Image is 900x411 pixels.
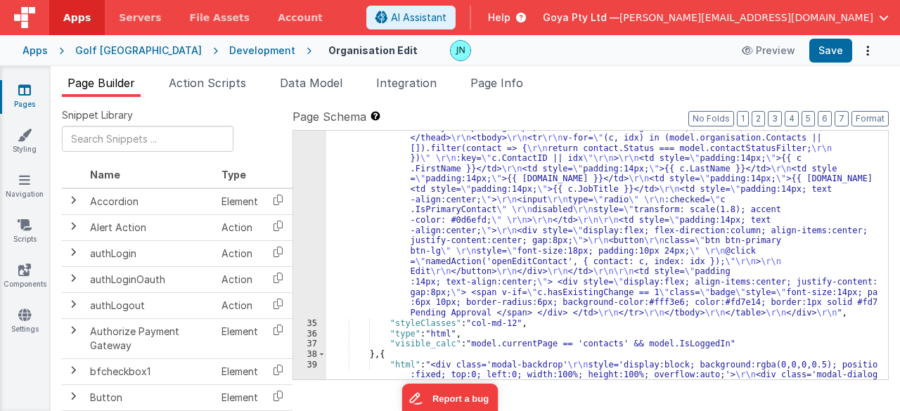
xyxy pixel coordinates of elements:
button: No Folds [688,111,734,126]
div: 37 [293,339,326,349]
button: Goya Pty Ltd — [PERSON_NAME][EMAIL_ADDRESS][DOMAIN_NAME] [543,11,889,25]
td: Accordion [84,188,216,215]
span: Integration [376,76,437,90]
button: 1 [737,111,749,126]
button: 5 [802,111,815,126]
button: Options [858,41,877,60]
span: Page Info [470,76,523,90]
button: Save [809,39,852,63]
td: authLoginOauth [84,266,216,292]
div: 35 [293,318,326,329]
td: Action [216,266,264,292]
h4: Organisation Edit [328,45,418,56]
td: Action [216,240,264,266]
button: 7 [835,111,849,126]
td: Alert Action [84,214,216,240]
td: bfcheckbox1 [84,358,216,384]
span: Name [90,169,120,181]
span: Help [488,11,510,25]
td: Element [216,384,264,410]
span: Page Builder [67,76,135,90]
td: Button [84,384,216,410]
input: Search Snippets ... [62,126,233,152]
span: Goya Pty Ltd — [543,11,619,25]
span: Apps [63,11,91,25]
button: Format [851,111,889,126]
span: Type [221,169,246,181]
button: 2 [752,111,765,126]
div: Apps [22,44,48,58]
span: Action Scripts [169,76,246,90]
button: 6 [818,111,832,126]
div: 38 [293,349,326,360]
td: Element [216,318,264,358]
td: Action [216,214,264,240]
td: authLogout [84,292,216,318]
td: Authorize Payment Gateway [84,318,216,358]
span: Servers [119,11,161,25]
span: Snippet Library [62,108,133,122]
td: Action [216,292,264,318]
button: AI Assistant [366,6,456,30]
img: 9a7c1e773ca3f73d57c61d8269375a74 [451,41,470,60]
span: Page Schema [292,108,366,125]
button: 4 [785,111,799,126]
td: authLogin [84,240,216,266]
span: Data Model [280,76,342,90]
td: Element [216,188,264,215]
div: 36 [293,329,326,339]
button: Preview [733,39,804,62]
div: Development [229,44,295,58]
span: File Assets [190,11,250,25]
div: Golf [GEOGRAPHIC_DATA] [75,44,202,58]
button: 3 [768,111,782,126]
span: [PERSON_NAME][EMAIL_ADDRESS][DOMAIN_NAME] [619,11,873,25]
td: Element [216,358,264,384]
span: AI Assistant [391,11,446,25]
